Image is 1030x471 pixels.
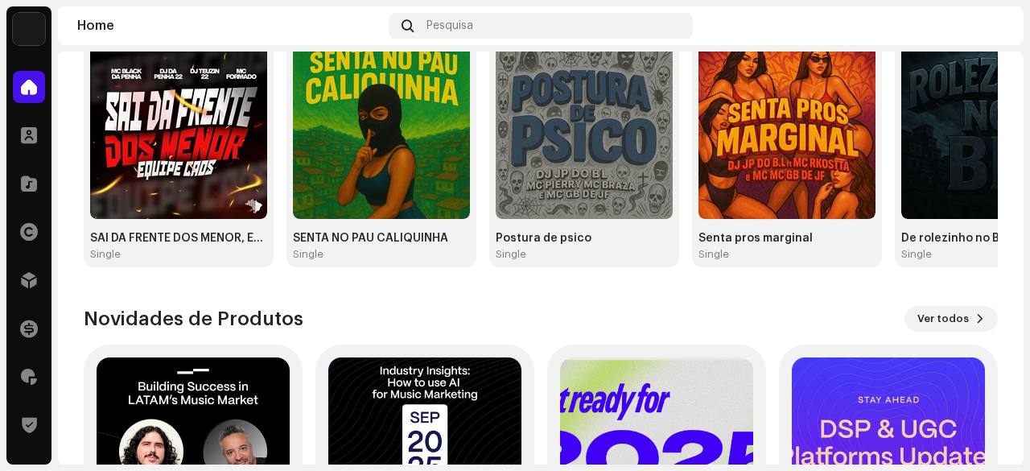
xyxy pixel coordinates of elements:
img: 988c4392-28c3-4f79-8b65-f1046f0b86b0 [293,42,470,219]
img: 9177a9f3-1dde-46c1-83a7-800fb06cdad1 [496,42,673,219]
div: Single [496,248,526,261]
img: 049993c1-2d72-4e3c-8c44-bd6ba982551e [698,42,875,219]
div: Single [293,248,323,261]
div: Home [77,19,382,32]
div: Single [698,248,729,261]
div: SAI DA FRENTE DOS MENOR, EQUIPE CAOS [90,232,267,245]
div: Single [90,248,121,261]
img: 71bf27a5-dd94-4d93-852c-61362381b7db [13,13,45,45]
img: 2961a79f-5d4c-4fd8-89cd-067426a8d5c3 [90,42,267,219]
button: Ver todos [904,306,998,332]
h3: Novidades de Produtos [84,306,303,332]
div: SENTA NO PAU CALIQUINHA [293,232,470,245]
span: Ver todos [917,303,969,335]
span: Pesquisa [426,19,473,32]
img: 7b092bcd-1f7b-44aa-9736-f4bc5021b2f1 [978,13,1004,39]
div: Single [901,248,932,261]
div: Senta pros marginal [698,232,875,245]
div: Postura de psico [496,232,673,245]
